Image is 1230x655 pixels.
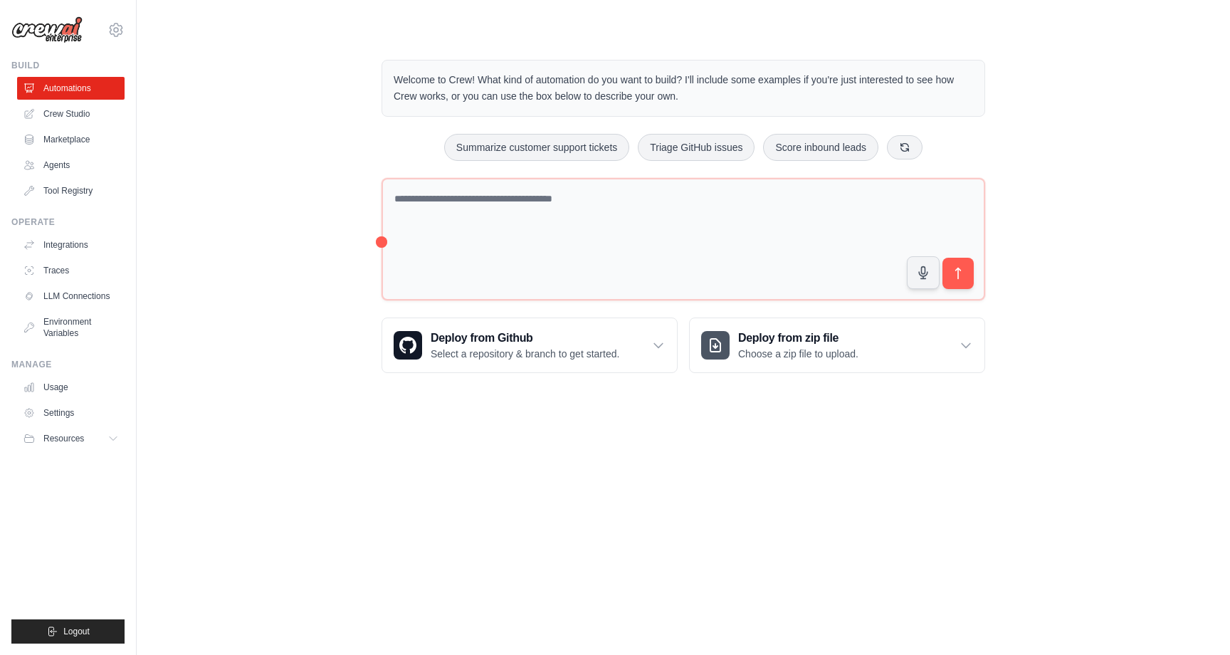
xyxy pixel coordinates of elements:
[11,60,125,71] div: Build
[11,619,125,644] button: Logout
[17,179,125,202] a: Tool Registry
[63,626,90,637] span: Logout
[431,330,619,347] h3: Deploy from Github
[638,134,755,161] button: Triage GitHub issues
[17,128,125,151] a: Marketplace
[11,359,125,370] div: Manage
[17,310,125,345] a: Environment Variables
[17,285,125,308] a: LLM Connections
[738,330,858,347] h3: Deploy from zip file
[394,72,973,105] p: Welcome to Crew! What kind of automation do you want to build? I'll include some examples if you'...
[738,347,858,361] p: Choose a zip file to upload.
[17,402,125,424] a: Settings
[444,134,629,161] button: Summarize customer support tickets
[17,427,125,450] button: Resources
[17,376,125,399] a: Usage
[11,216,125,228] div: Operate
[17,234,125,256] a: Integrations
[17,259,125,282] a: Traces
[43,433,84,444] span: Resources
[17,77,125,100] a: Automations
[17,103,125,125] a: Crew Studio
[11,16,83,43] img: Logo
[17,154,125,177] a: Agents
[431,347,619,361] p: Select a repository & branch to get started.
[763,134,878,161] button: Score inbound leads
